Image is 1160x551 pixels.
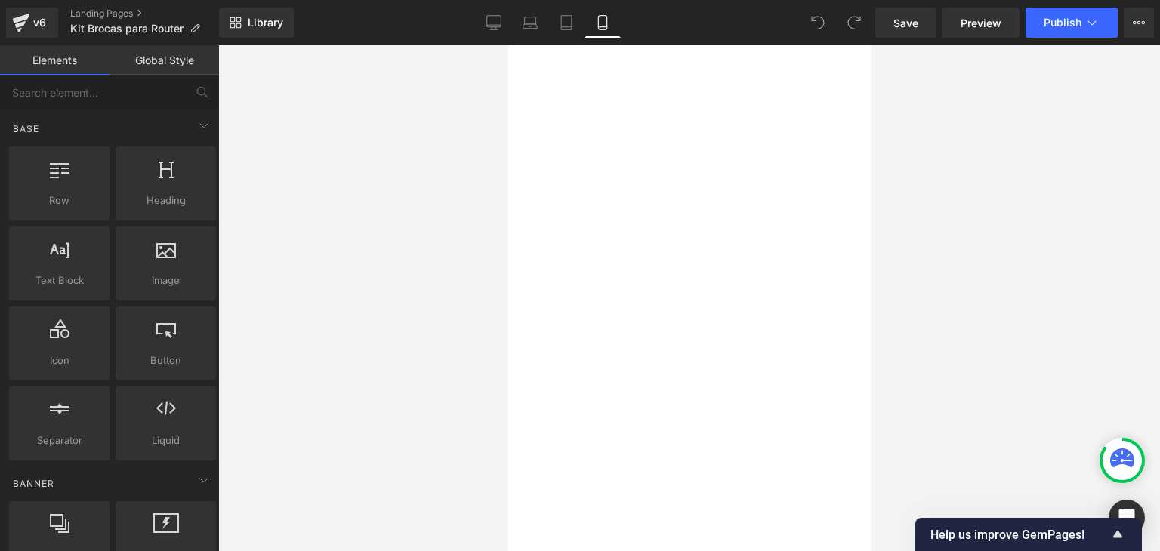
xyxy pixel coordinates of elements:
span: Text Block [14,272,105,288]
span: Separator [14,432,105,448]
div: v6 [30,13,49,32]
span: Publish [1044,17,1081,29]
span: Kit Brocas para Router [70,23,184,35]
span: Heading [120,192,211,208]
button: More [1124,8,1154,38]
button: Redo [839,8,869,38]
a: Tablet [548,8,585,38]
a: Laptop [512,8,548,38]
a: Preview [942,8,1020,38]
button: Undo [803,8,833,38]
span: Button [120,352,211,368]
button: Publish [1026,8,1118,38]
span: Preview [961,15,1001,31]
span: Base [11,122,41,136]
span: Liquid [120,432,211,448]
button: Show survey - Help us improve GemPages! [930,525,1127,543]
a: Desktop [476,8,512,38]
div: Open Intercom Messenger [1109,500,1145,536]
a: Global Style [110,45,219,75]
a: v6 [6,8,58,38]
span: Library [248,16,283,29]
a: Mobile [585,8,621,38]
span: Icon [14,352,105,368]
span: Help us improve GemPages! [930,528,1109,542]
span: Row [14,192,105,208]
a: Landing Pages [70,8,219,20]
span: Banner [11,476,56,491]
span: Image [120,272,211,288]
a: New Library [219,8,294,38]
span: Save [893,15,918,31]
